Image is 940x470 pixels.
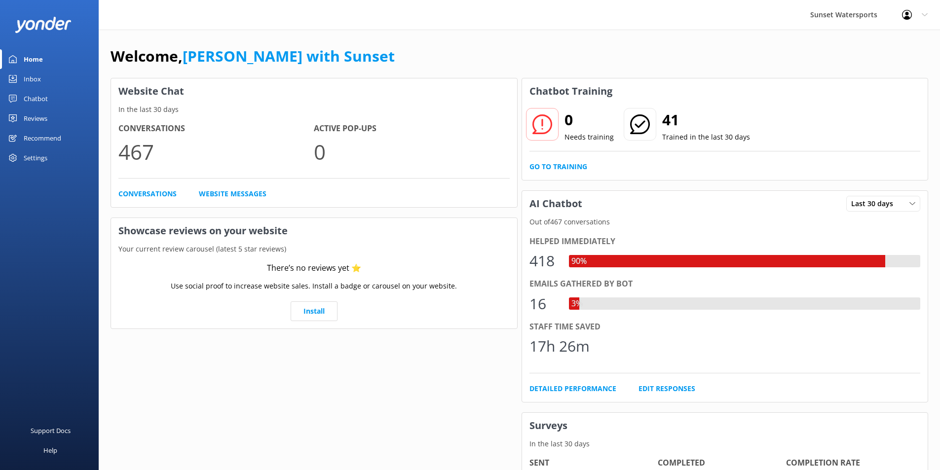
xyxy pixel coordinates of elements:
[658,457,786,470] h4: Completed
[24,108,47,128] div: Reviews
[851,198,899,209] span: Last 30 days
[267,262,361,275] div: There’s no reviews yet ⭐
[15,17,72,33] img: yonder-white-logo.png
[529,235,921,248] div: Helped immediately
[118,135,314,168] p: 467
[569,297,585,310] div: 3%
[118,188,177,199] a: Conversations
[314,122,509,135] h4: Active Pop-ups
[111,78,517,104] h3: Website Chat
[529,457,658,470] h4: Sent
[118,122,314,135] h4: Conversations
[569,255,589,268] div: 90%
[529,278,921,290] div: Emails gathered by bot
[24,89,48,108] div: Chatbot
[43,440,57,460] div: Help
[522,413,928,438] h3: Surveys
[111,218,517,244] h3: Showcase reviews on your website
[564,132,614,143] p: Needs training
[662,132,750,143] p: Trained in the last 30 days
[111,244,517,254] p: Your current review carousel (latest 5 star reviews)
[522,191,590,217] h3: AI Chatbot
[529,249,559,273] div: 418
[522,438,928,449] p: In the last 30 days
[171,281,457,291] p: Use social proof to increase website sales. Install a badge or carousel on your website.
[529,334,590,358] div: 17h 26m
[24,148,47,168] div: Settings
[314,135,509,168] p: 0
[111,104,517,115] p: In the last 30 days
[786,457,914,470] h4: Completion Rate
[522,217,928,227] p: Out of 467 conversations
[529,292,559,316] div: 16
[24,128,61,148] div: Recommend
[111,44,395,68] h1: Welcome,
[24,49,43,69] div: Home
[639,383,695,394] a: Edit Responses
[24,69,41,89] div: Inbox
[529,383,616,394] a: Detailed Performance
[199,188,266,199] a: Website Messages
[522,78,620,104] h3: Chatbot Training
[529,321,921,333] div: Staff time saved
[529,161,587,172] a: Go to Training
[183,46,395,66] a: [PERSON_NAME] with Sunset
[564,108,614,132] h2: 0
[291,301,338,321] a: Install
[662,108,750,132] h2: 41
[31,421,71,440] div: Support Docs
